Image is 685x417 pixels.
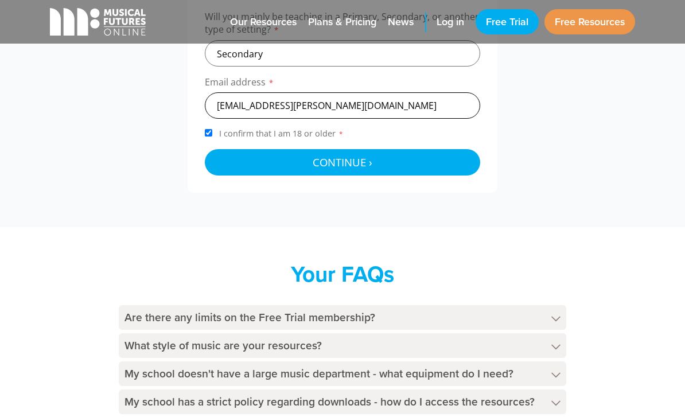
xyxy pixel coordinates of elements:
[544,9,635,34] a: Free Resources
[119,305,566,330] h4: Are there any limits on the Free Trial membership?
[205,129,212,137] input: I confirm that I am 18 or older*
[119,389,566,414] h4: My school has a strict policy regarding downloads - how do I access the resources?
[205,149,480,176] button: Continue ›
[308,15,376,29] span: Plans & Pricing
[437,15,464,29] span: Log in
[119,262,566,288] h2: Your FAQs
[388,15,414,29] span: News
[119,333,566,358] h4: What style of music are your resources?
[230,15,297,29] span: Our Resources
[476,9,539,34] a: Free Trial
[217,128,346,139] span: I confirm that I am 18 or older
[119,361,566,386] h4: My school doesn't have a large music department - what equipment do I need?
[313,155,372,169] span: Continue ›
[205,76,480,92] label: Email address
